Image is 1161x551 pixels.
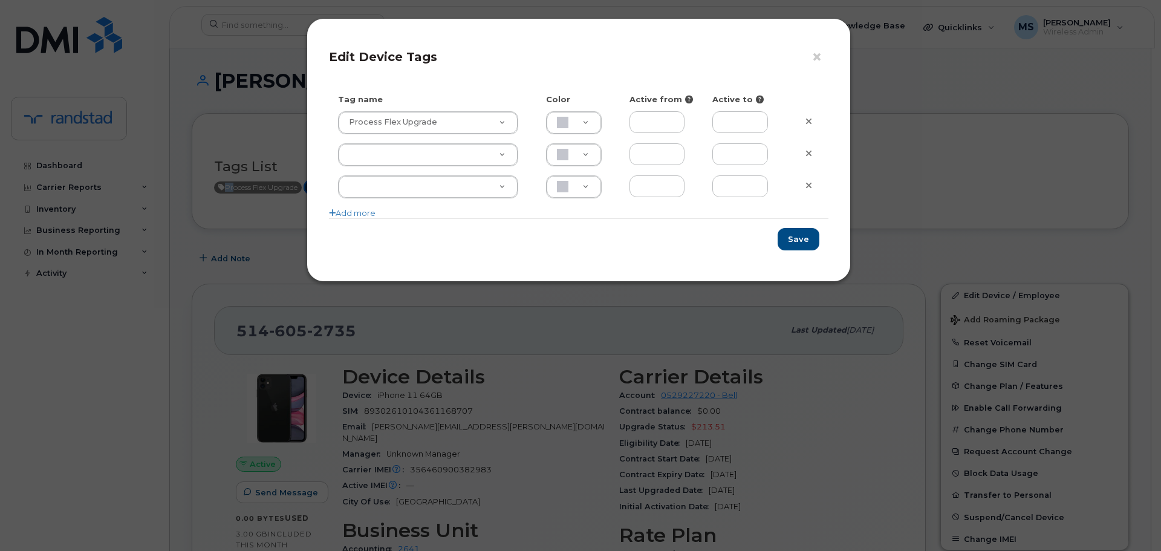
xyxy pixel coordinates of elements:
[329,208,376,218] a: Add more
[342,117,437,128] span: Process Flex Upgrade
[703,94,787,105] div: Active to
[778,228,819,250] button: Save
[329,50,828,64] h4: Edit Device Tags
[811,48,828,67] button: ×
[756,96,764,103] i: Fill in to restrict tag activity to this date
[537,94,620,105] div: Color
[620,94,704,105] div: Active from
[685,96,693,103] i: Fill in to restrict tag activity to this date
[329,94,537,105] div: Tag name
